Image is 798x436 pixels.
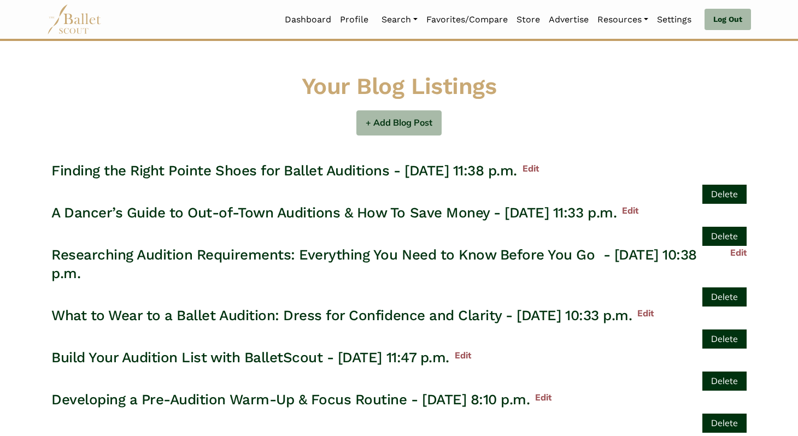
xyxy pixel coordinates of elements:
a: Edit [517,162,539,176]
h3: Developing a Pre-Audition Warm-Up & Focus Routine - [DATE] 8:10 p.m. [51,391,530,409]
h3: Researching Audition Requirements: Everything You Need to Know Before You Go - [DATE] 10:38 p.m. [51,246,725,283]
a: Store [512,8,544,31]
a: Settings [653,8,696,31]
a: Log Out [705,9,751,31]
a: Resources [593,8,653,31]
h3: Build Your Audition List with BalletScout - [DATE] 11:47 p.m. [51,349,449,367]
h1: Your Blog Listings [51,72,747,102]
a: Delete [702,227,747,246]
a: + Add Blog Post [356,110,442,136]
a: Delete [702,372,747,391]
a: Search [377,8,422,31]
a: Edit [617,204,638,218]
h3: Finding the Right Pointe Shoes for Ballet Auditions - [DATE] 11:38 p.m. [51,162,517,180]
a: Edit [632,307,654,321]
a: Advertise [544,8,593,31]
a: Dashboard [280,8,336,31]
h3: What to Wear to a Ballet Audition: Dress for Confidence and Clarity - [DATE] 10:33 p.m. [51,307,632,325]
a: Edit [449,349,471,363]
h3: A Dancer’s Guide to Out-of-Town Auditions & How To Save Money - [DATE] 11:33 p.m. [51,204,617,222]
a: Edit [725,246,747,260]
a: Delete [702,329,747,349]
a: Edit [530,391,551,405]
a: Delete [702,185,747,204]
a: Favorites/Compare [422,8,512,31]
a: Profile [336,8,373,31]
a: Delete [702,287,747,307]
a: Delete [702,414,747,433]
